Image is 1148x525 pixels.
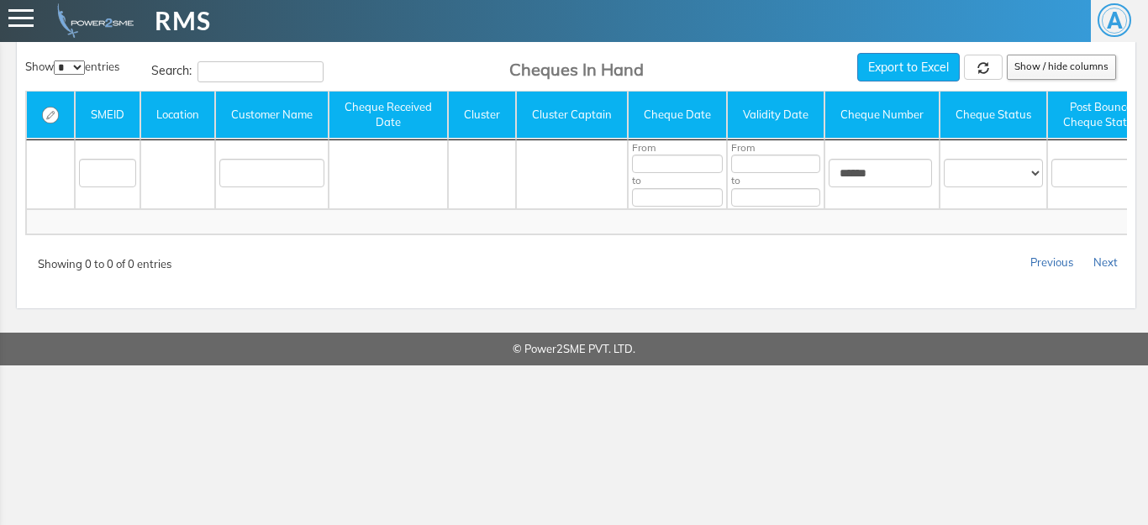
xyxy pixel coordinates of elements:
[857,53,960,81] button: Export to Excel
[329,92,448,140] th: Cheque&nbsp;Received Date: activate to sort column ascending
[448,92,516,140] th: Cluster: activate to sort column ascending
[1014,60,1109,72] span: Show / hide columns
[155,3,211,39] span: RMS
[50,3,134,38] img: admin
[25,59,119,75] label: Show entries
[632,141,723,206] span: From to
[54,60,85,75] select: Showentries
[215,92,329,140] th: Customer&nbsp;Name: activate to sort column ascending
[1084,250,1127,275] a: Next
[140,92,215,140] th: Location: activate to sort column ascending
[516,92,628,140] th: Cluster&nbsp;Captain: activate to sort column ascending
[731,141,820,206] span: From to
[940,92,1047,140] th: Cheque&nbsp;Status: activate to sort column ascending
[75,92,140,140] th: SMEID: activate to sort column ascending
[26,92,75,140] th: : activate to sort column ascending
[824,92,940,140] th: Cheque&nbsp;Number: activate to sort column ascending
[1007,55,1116,80] button: Show / hide columns
[1021,250,1082,275] a: Previous
[727,92,824,140] th: Validity&nbsp;Date: activate to sort column ascending
[151,61,324,82] label: Search:
[628,92,727,140] th: Cheque&nbsp;Date: activate to sort column ascending
[197,61,324,82] input: Search:
[1098,3,1131,37] span: A
[38,248,171,271] div: Showing 0 to 0 of 0 entries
